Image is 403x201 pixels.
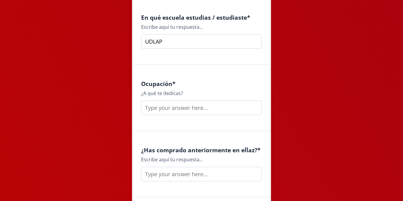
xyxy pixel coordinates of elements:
input: Type your answer here... [141,34,262,49]
div: Escribe aquí tu respuesta... [141,23,262,31]
input: Type your answer here... [141,167,262,181]
div: ¿A qué te dedicas? [141,90,262,97]
input: Type your answer here... [141,100,262,115]
h4: ¿Has comprado anteriormente en ellaz? * [141,147,262,153]
h4: Ocupación * [141,80,262,87]
div: Escribe aquí tu respuesta... [141,156,262,163]
h4: En qué escuela estudias / estudiaste * [141,14,262,21]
